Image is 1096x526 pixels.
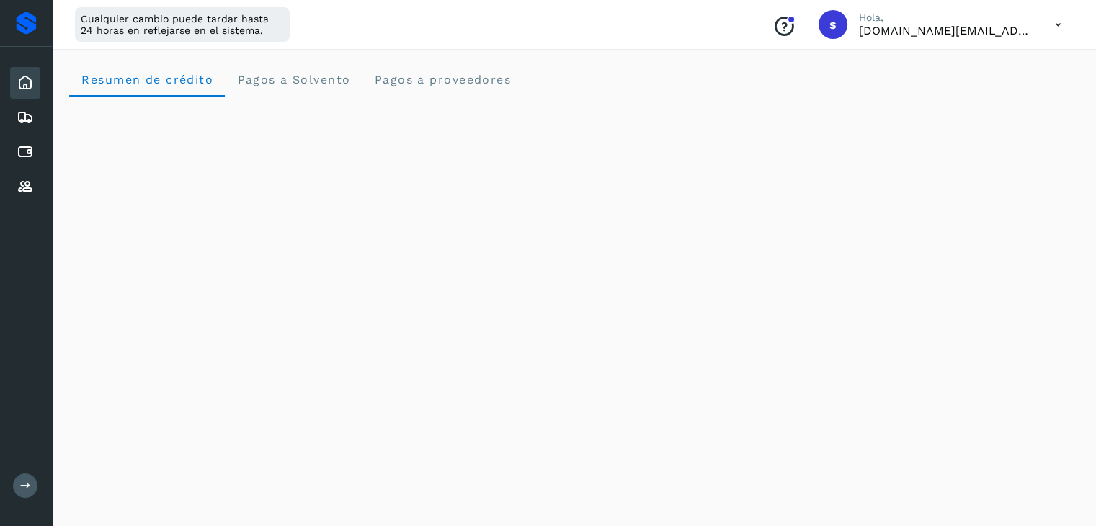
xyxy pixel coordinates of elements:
div: Cuentas por pagar [10,136,40,168]
div: Inicio [10,67,40,99]
div: Proveedores [10,171,40,202]
p: Hola, [859,12,1032,24]
span: Pagos a proveedores [373,73,511,86]
span: Resumen de crédito [81,73,213,86]
span: Pagos a Solvento [236,73,350,86]
div: Cualquier cambio puede tardar hasta 24 horas en reflejarse en el sistema. [75,7,290,42]
p: solvento.sl@segmail.co [859,24,1032,37]
div: Embarques [10,102,40,133]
